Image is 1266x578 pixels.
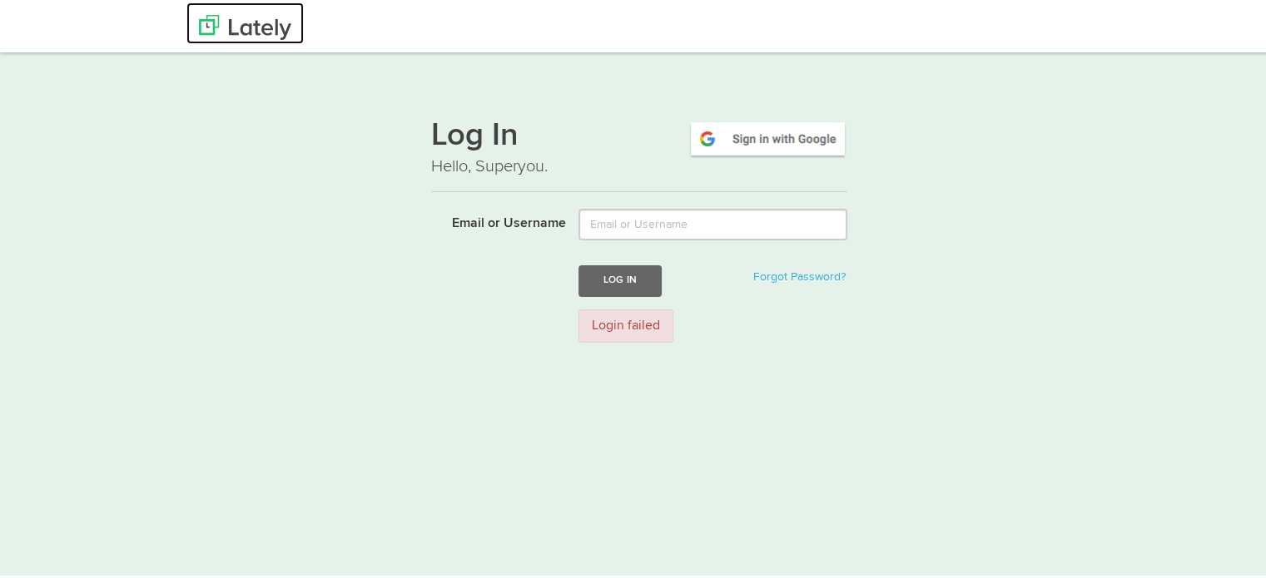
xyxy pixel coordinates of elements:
[419,206,566,231] label: Email or Username
[753,269,846,280] a: Forgot Password?
[431,152,847,176] p: Hello, Superyou.
[199,12,291,37] img: Lately
[578,307,673,341] div: Login failed
[431,117,847,152] h1: Log In
[578,206,847,238] input: Email or Username
[688,117,847,156] img: google-signin.png
[578,263,662,294] button: Log In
